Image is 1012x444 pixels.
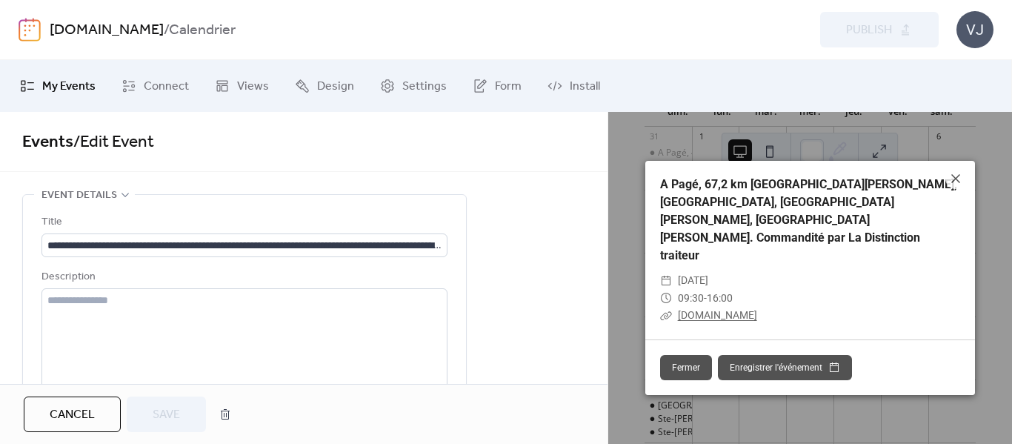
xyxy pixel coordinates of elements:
span: 16:00 [707,292,733,304]
a: Settings [369,66,458,106]
b: Calendrier [169,16,236,44]
a: [DOMAIN_NAME] [50,16,164,44]
span: 09:30 [678,292,704,304]
a: A Pagé, 67,2 km [GEOGRAPHIC_DATA][PERSON_NAME], [GEOGRAPHIC_DATA], [GEOGRAPHIC_DATA][PERSON_NAME]... [660,177,957,262]
span: Settings [402,78,447,96]
span: / Edit Event [73,126,154,159]
span: My Events [42,78,96,96]
button: Cancel [24,397,121,432]
span: [DATE] [678,272,708,290]
div: Description [41,268,445,286]
span: Install [570,78,600,96]
a: Design [284,66,365,106]
span: Views [237,78,269,96]
div: ​ [660,290,672,308]
div: VJ [956,11,993,48]
span: Form [495,78,522,96]
span: - [704,292,707,304]
a: Events [22,126,73,159]
span: Design [317,78,354,96]
img: logo [19,18,41,42]
span: Event details [41,187,117,205]
a: My Events [9,66,107,106]
button: Enregistrer l'événement [718,355,852,380]
a: Install [536,66,611,106]
div: Title [41,213,445,231]
a: Views [204,66,280,106]
div: ​ [660,307,672,325]
button: Fermer [660,355,712,380]
a: Form [462,66,533,106]
b: / [164,16,169,44]
a: [DOMAIN_NAME] [678,309,757,321]
a: Connect [110,66,200,106]
div: ​ [660,272,672,290]
span: Connect [144,78,189,96]
span: Cancel [50,406,95,424]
